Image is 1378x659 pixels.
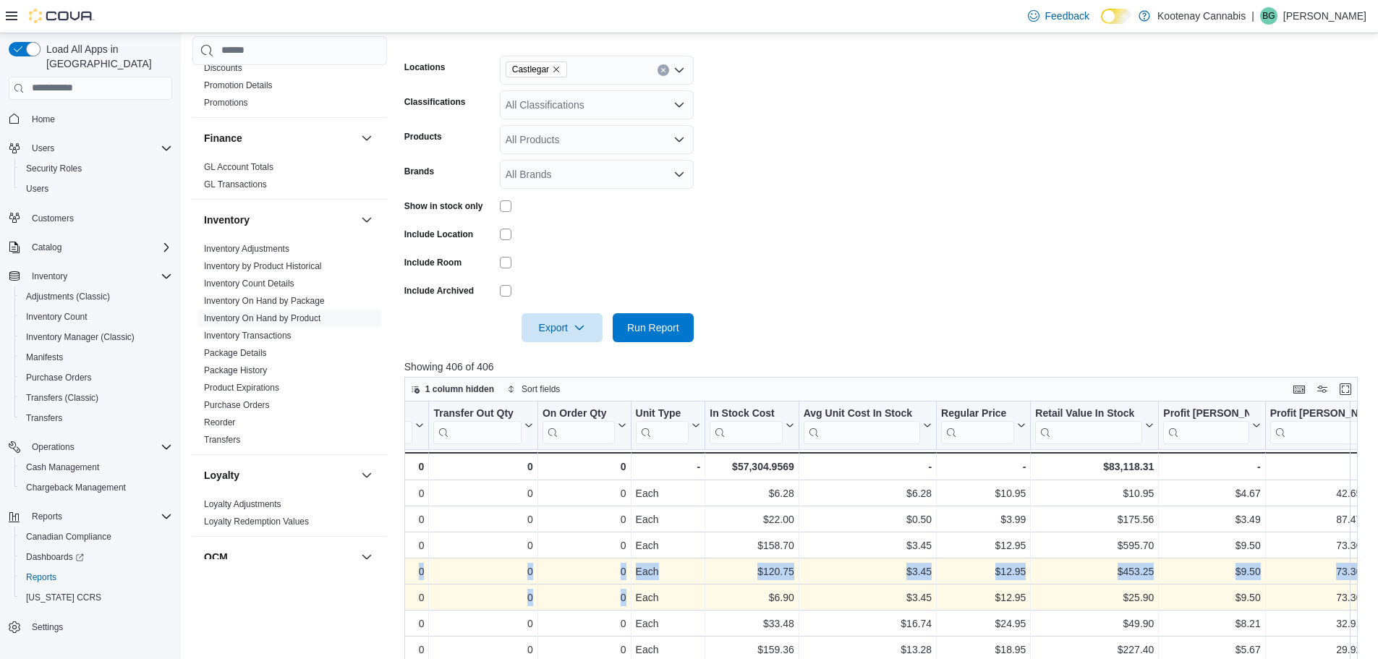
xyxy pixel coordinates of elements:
div: 0 [543,485,626,502]
div: Transfer Out Qty [433,407,521,420]
div: $175.56 [1035,511,1154,528]
a: Promotions [204,98,248,108]
div: $3.99 [941,511,1026,528]
div: 0 [333,537,424,554]
div: Transfer In Qty [333,407,412,420]
div: Each [635,641,700,658]
span: 1 column hidden [425,383,494,395]
span: Adjustments (Classic) [26,291,110,302]
div: Inventory [192,240,387,454]
div: $6.28 [804,485,932,502]
div: 0 [543,511,626,528]
span: Purchase Orders [20,369,172,386]
button: Inventory Count [14,307,178,327]
a: Settings [26,618,69,636]
label: Include Location [404,229,473,240]
div: - [941,458,1026,475]
div: $12.95 [941,537,1026,554]
button: Home [3,109,178,129]
div: 0 [333,485,424,502]
div: - [1163,458,1260,475]
button: Finance [358,129,375,147]
div: $595.70 [1035,537,1154,554]
label: Include Room [404,257,462,268]
a: Security Roles [20,160,88,177]
button: OCM [204,550,355,564]
div: Profit Margin ($) [1163,407,1249,443]
button: In Stock Cost [710,407,794,443]
div: $3.49 [1163,511,1260,528]
button: Open list of options [673,99,685,111]
a: Product Expirations [204,383,279,393]
span: Cash Management [20,459,172,476]
button: Cash Management [14,457,178,477]
span: Load All Apps in [GEOGRAPHIC_DATA] [41,42,172,71]
a: Promotion Details [204,80,273,90]
p: [PERSON_NAME] [1283,7,1366,25]
div: 0 [543,563,626,580]
a: Inventory Adjustments [204,244,289,254]
span: BG [1262,7,1275,25]
span: Inventory Manager (Classic) [20,328,172,346]
button: Settings [3,616,178,637]
div: 0 [543,615,626,632]
span: Inventory On Hand by Product [204,313,320,324]
div: Each [635,563,700,580]
a: Purchase Orders [204,400,270,410]
span: Inventory [32,271,67,282]
label: Brands [404,166,434,177]
div: $158.70 [710,537,794,554]
h3: Finance [204,131,242,145]
button: Inventory [204,213,355,227]
h3: OCM [204,550,228,564]
span: Customers [26,209,172,227]
button: Retail Value In Stock [1035,407,1154,443]
span: Catalog [26,239,172,256]
span: Dashboards [20,548,172,566]
div: Profit [PERSON_NAME] ($) [1163,407,1249,420]
button: Chargeback Management [14,477,178,498]
div: Brian Gray [1260,7,1277,25]
div: 0 [433,589,532,606]
button: Unit Type [635,407,700,443]
div: 32.91% [1269,615,1370,632]
a: Dashboards [14,547,178,567]
div: 0 [333,458,424,475]
div: $22.00 [710,511,794,528]
div: Avg Unit Cost In Stock [804,407,920,420]
a: Package History [204,365,267,375]
div: On Order Qty [543,407,615,420]
div: $49.90 [1035,615,1154,632]
button: Profit [PERSON_NAME] ($) [1163,407,1260,443]
div: Each [635,615,700,632]
span: Inventory Count Details [204,278,294,289]
div: $10.95 [1035,485,1154,502]
span: Security Roles [26,163,82,174]
span: Transfers [26,412,62,424]
button: Keyboard shortcuts [1290,380,1308,398]
button: Open list of options [673,134,685,145]
span: Cash Management [26,462,99,473]
span: Reports [26,508,172,525]
div: 0 [433,458,532,475]
label: Include Archived [404,285,474,297]
div: 0 [433,485,532,502]
div: Each [635,589,700,606]
div: $120.75 [710,563,794,580]
span: [US_STATE] CCRS [26,592,101,603]
span: Chargeback Management [20,479,172,496]
div: $227.40 [1035,641,1154,658]
a: Cash Management [20,459,105,476]
a: GL Transactions [204,179,267,190]
div: 0 [433,537,532,554]
span: Inventory by Product Historical [204,260,322,272]
div: 42.65% [1269,485,1370,502]
div: 73.36% [1269,563,1370,580]
button: Remove Castlegar from selection in this group [552,65,561,74]
span: Export [530,313,594,342]
h3: Loyalty [204,468,239,482]
span: Manifests [20,349,172,366]
button: Profit [PERSON_NAME] (%) [1269,407,1370,443]
a: Chargeback Management [20,479,132,496]
span: Reorder [204,417,235,428]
